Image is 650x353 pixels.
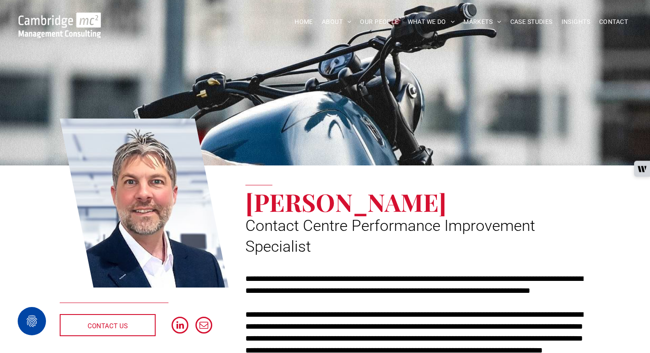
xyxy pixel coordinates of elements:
a: HOME [290,15,317,29]
a: linkedin [172,317,188,336]
a: CASE STUDIES [506,15,557,29]
span: CONTACT US [88,315,128,337]
a: MARKETS [459,15,505,29]
a: OUR PEOPLE [356,15,403,29]
span: [PERSON_NAME] [245,185,447,218]
a: INSIGHTS [557,15,595,29]
a: WHAT WE DO [403,15,459,29]
a: Your Business Transformed | Cambridge Management Consulting [19,14,101,23]
span: Contact Centre Performance Improvement Specialist [245,217,535,256]
a: CONTACT [595,15,632,29]
a: CONTACT US [60,314,156,336]
a: email [195,317,212,336]
img: Go to Homepage [19,12,101,38]
a: Simon Kissane | Cambridge Management Consulting > Simon Kissane [60,117,229,289]
a: ABOUT [317,15,356,29]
